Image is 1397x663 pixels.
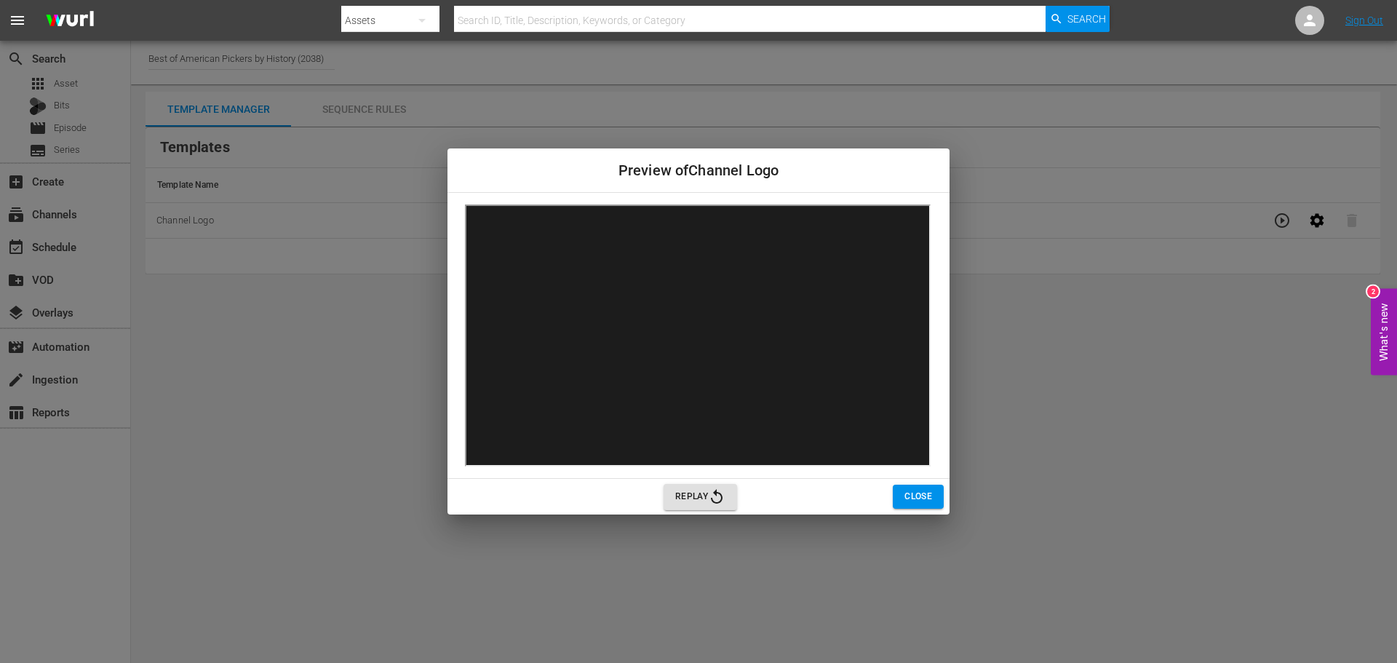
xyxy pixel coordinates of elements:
[618,162,779,179] span: Preview of Channel Logo
[1371,288,1397,375] button: Open Feedback Widget
[1367,285,1379,297] div: 2
[675,488,725,506] span: Replay
[664,484,737,510] button: Replay
[1067,6,1106,32] span: Search
[893,485,944,509] button: Close
[904,489,932,504] span: Close
[35,4,105,38] img: ans4CAIJ8jUAAAAAAAAAAAAAAAAAAAAAAAAgQb4GAAAAAAAAAAAAAAAAAAAAAAAAJMjXAAAAAAAAAAAAAAAAAAAAAAAAgAT5G...
[1345,15,1383,26] a: Sign Out
[9,12,26,29] span: menu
